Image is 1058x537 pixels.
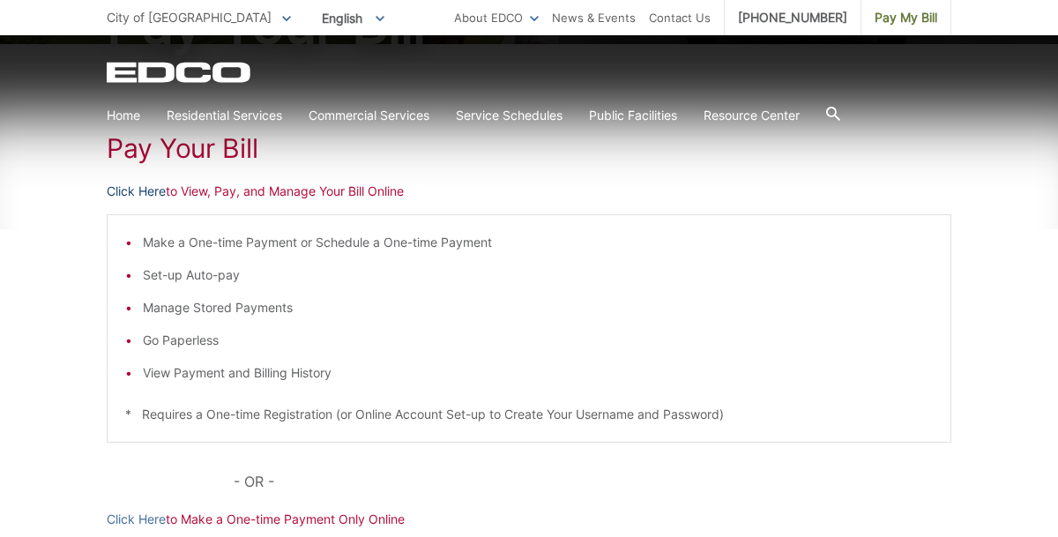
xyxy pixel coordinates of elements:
[143,233,933,252] li: Make a One-time Payment or Schedule a One-time Payment
[649,8,711,27] a: Contact Us
[234,469,951,494] p: - OR -
[107,510,951,529] p: to Make a One-time Payment Only Online
[107,10,272,25] span: City of [GEOGRAPHIC_DATA]
[167,106,282,125] a: Residential Services
[107,510,166,529] a: Click Here
[309,4,398,33] span: English
[589,106,677,125] a: Public Facilities
[143,265,933,285] li: Set-up Auto-pay
[309,106,429,125] a: Commercial Services
[143,298,933,317] li: Manage Stored Payments
[875,8,937,27] span: Pay My Bill
[552,8,636,27] a: News & Events
[454,8,539,27] a: About EDCO
[143,363,933,383] li: View Payment and Billing History
[107,182,166,201] a: Click Here
[107,132,951,164] h1: Pay Your Bill
[107,106,140,125] a: Home
[704,106,800,125] a: Resource Center
[456,106,563,125] a: Service Schedules
[125,405,933,424] p: * Requires a One-time Registration (or Online Account Set-up to Create Your Username and Password)
[107,182,951,201] p: to View, Pay, and Manage Your Bill Online
[143,331,933,350] li: Go Paperless
[107,62,253,83] a: EDCD logo. Return to the homepage.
